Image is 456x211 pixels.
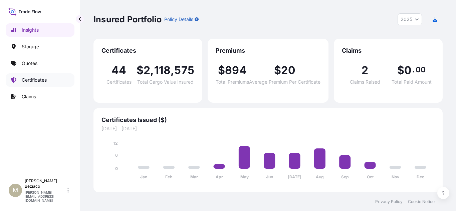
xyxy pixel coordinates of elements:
[6,23,74,37] a: Insights
[25,190,66,202] p: [PERSON_NAME][EMAIL_ADDRESS][DOMAIN_NAME]
[164,16,193,23] p: Policy Details
[398,13,422,25] button: Year Selector
[6,90,74,103] a: Claims
[190,174,198,179] tspan: Mar
[392,80,432,84] span: Total Paid Amount
[342,47,435,55] span: Claims
[225,65,247,76] span: 894
[25,178,66,189] p: [PERSON_NAME] Beziaco
[288,174,301,179] tspan: [DATE]
[218,65,225,76] span: $
[216,80,249,84] span: Total Premiums
[274,65,281,76] span: $
[240,174,249,179] tspan: May
[115,153,118,158] tspan: 6
[397,65,404,76] span: $
[375,199,403,204] a: Privacy Policy
[140,174,147,179] tspan: Jan
[6,40,74,53] a: Storage
[106,80,132,84] span: Certificates
[367,174,374,179] tspan: Oct
[249,80,320,84] span: Average Premium Per Certificate
[362,65,368,76] span: 2
[350,80,380,84] span: Claims Raised
[22,60,37,67] p: Quotes
[6,57,74,70] a: Quotes
[22,93,36,100] p: Claims
[101,47,194,55] span: Certificates
[113,141,118,146] tspan: 12
[6,73,74,87] a: Certificates
[22,77,47,83] p: Certificates
[22,27,39,33] p: Insights
[266,174,273,179] tspan: Jun
[115,166,118,171] tspan: 0
[13,187,18,194] span: M
[216,174,223,179] tspan: Apr
[93,14,162,25] p: Insured Portfolio
[165,174,173,179] tspan: Feb
[341,174,349,179] tspan: Sep
[404,65,412,76] span: 0
[316,174,324,179] tspan: Aug
[111,65,126,76] span: 44
[392,174,400,179] tspan: Nov
[150,65,154,76] span: ,
[416,67,426,72] span: 00
[171,65,174,76] span: ,
[408,199,435,204] a: Cookie Notice
[101,116,435,124] span: Certificates Issued ($)
[174,65,194,76] span: 575
[101,125,435,132] span: [DATE] - [DATE]
[154,65,171,76] span: 118
[137,80,194,84] span: Total Cargo Value Insured
[401,16,412,23] span: 2025
[281,65,295,76] span: 20
[137,65,144,76] span: $
[417,174,424,179] tspan: Dec
[216,47,320,55] span: Premiums
[412,67,415,72] span: .
[22,43,39,50] p: Storage
[144,65,150,76] span: 2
